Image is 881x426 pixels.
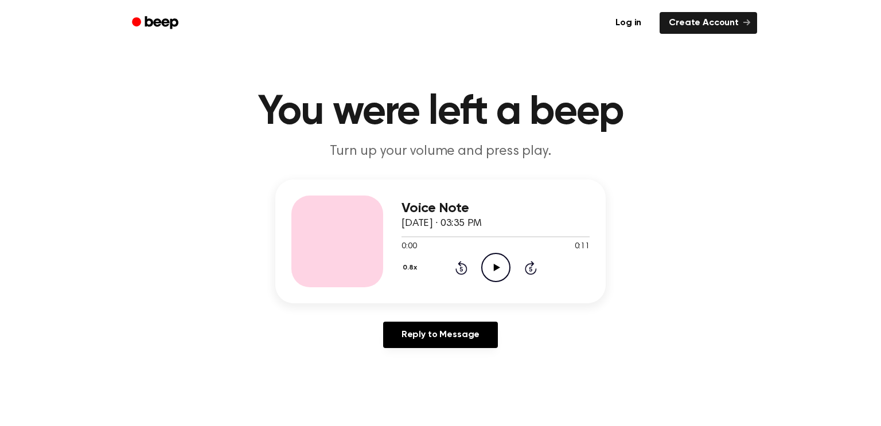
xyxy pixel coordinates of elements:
[660,12,757,34] a: Create Account
[124,12,189,34] a: Beep
[220,142,661,161] p: Turn up your volume and press play.
[401,258,421,278] button: 0.8x
[575,241,590,253] span: 0:11
[383,322,498,348] a: Reply to Message
[401,218,482,229] span: [DATE] · 03:35 PM
[401,201,590,216] h3: Voice Note
[604,10,653,36] a: Log in
[147,92,734,133] h1: You were left a beep
[401,241,416,253] span: 0:00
